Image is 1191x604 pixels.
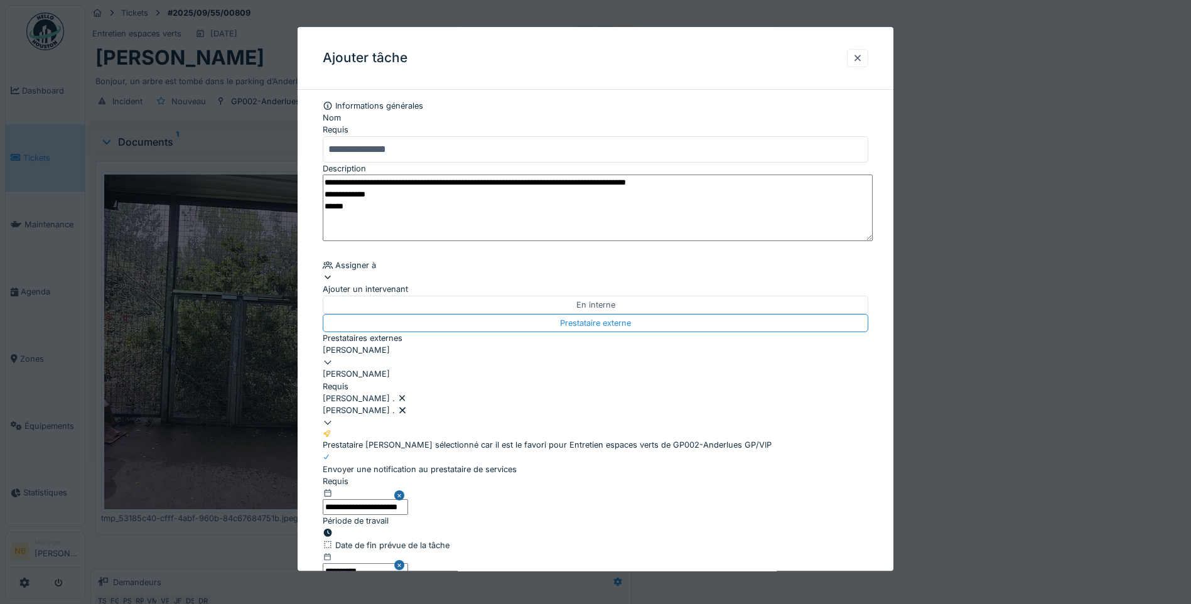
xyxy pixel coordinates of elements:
label: [PERSON_NAME] [323,369,390,380]
div: [PERSON_NAME] [323,344,868,356]
div: Date de fin prévue de la tâche [323,539,868,551]
div: [PERSON_NAME] . [323,404,868,416]
div: Requis [323,380,868,392]
div: En interne [576,299,615,311]
div: Informations générales [323,100,868,112]
div: Prestataire [PERSON_NAME] sélectionné car il est le favori pour Entretien espaces verts de GP002-... [323,439,868,451]
div: Assigner à [323,259,868,271]
div: [PERSON_NAME] . [323,392,868,404]
label: Description [323,163,366,175]
label: Nom [323,112,341,124]
div: Ajouter un intervenant [323,271,868,295]
div: Prestataire externe [560,317,631,329]
button: Close [394,475,408,515]
div: Requis [323,124,868,136]
div: Requis [323,475,408,487]
div: Envoyer une notification au prestataire de services [323,463,517,475]
label: Période de travail [323,515,389,527]
label: Prestataires externes [323,332,402,344]
button: Close [394,551,408,579]
h3: Ajouter tâche [323,50,407,66]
